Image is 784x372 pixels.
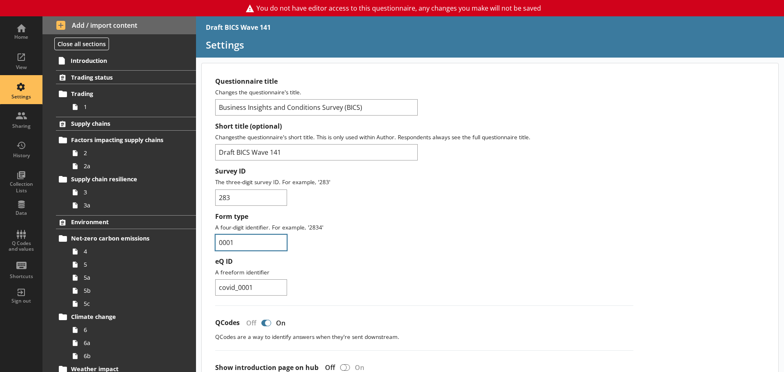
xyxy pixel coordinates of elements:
span: Trading [71,90,171,98]
p: A four-digit identifier. For example, '2834' [215,223,633,231]
span: Environment [71,218,171,226]
a: 5c [69,297,196,310]
label: QCodes [215,319,240,327]
a: Introduction [56,54,196,67]
div: View [7,64,36,71]
span: 5b [84,287,175,294]
div: History [7,152,36,159]
span: 5 [84,261,175,268]
span: 5a [84,274,175,281]
div: On [273,319,292,327]
div: Sharing [7,123,36,129]
p: Changes the questionnaire's short title. This is only used within Author. Respondents always see ... [215,133,633,141]
a: 5 [69,258,196,271]
li: Supply chainsFactors impacting supply chains22aSupply chain resilience33a [42,117,196,212]
a: 3 [69,186,196,199]
div: Shortcuts [7,273,36,280]
a: Supply chains [56,117,196,131]
div: Sign out [7,298,36,304]
span: 1 [84,103,175,111]
div: Home [7,34,36,40]
button: Add / import content [42,16,196,34]
div: Data [7,210,36,216]
div: Draft BICS Wave 141 [206,23,271,32]
li: Climate change66a6b [60,310,196,363]
span: 6 [84,326,175,334]
button: Close all sections [54,38,109,50]
div: On [352,363,371,372]
label: eQ ID [215,257,633,266]
div: Off [318,363,339,372]
div: Off [240,319,260,327]
span: Climate change [71,313,171,321]
p: The three-digit survey ID. For example, '283' [215,178,633,186]
a: Trading status [56,70,196,84]
span: Add / import content [56,21,183,30]
span: Introduction [71,57,171,65]
span: Net-zero carbon emissions [71,234,171,242]
li: Trading statusTrading1 [42,70,196,113]
li: Trading1 [60,87,196,114]
label: Survey ID [215,167,633,176]
span: Supply chain resilience [71,175,171,183]
label: Form type [215,212,633,221]
div: Collection Lists [7,181,36,194]
a: Environment [56,215,196,229]
span: Supply chains [71,120,171,127]
p: QCodes are a way to identify answers when they're sent downstream. [215,333,633,341]
p: Changes the questionnaire's title. [215,88,633,96]
div: Settings [7,94,36,100]
a: 1 [69,100,196,114]
a: Supply chain resilience [56,173,196,186]
a: Net-zero carbon emissions [56,232,196,245]
span: 5c [84,300,175,307]
span: Factors impacting supply chains [71,136,171,144]
a: 5a [69,271,196,284]
a: Factors impacting supply chains [56,134,196,147]
label: Questionnaire title [215,77,633,86]
a: 2a [69,160,196,173]
div: Q Codes and values [7,241,36,252]
span: 6a [84,339,175,347]
span: 6b [84,352,175,360]
span: 2a [84,162,175,170]
span: 3 [84,188,175,196]
a: Trading [56,87,196,100]
p: A freeform identifier [215,268,633,276]
a: 3a [69,199,196,212]
a: 2 [69,147,196,160]
label: Show introduction page on hub [215,363,318,372]
span: 3a [84,201,175,209]
li: Factors impacting supply chains22a [60,134,196,173]
a: 4 [69,245,196,258]
a: 5b [69,284,196,297]
label: Short title (optional) [215,122,633,131]
h1: Settings [206,38,774,51]
li: Net-zero carbon emissions455a5b5c [60,232,196,310]
li: Supply chain resilience33a [60,173,196,212]
a: 6a [69,336,196,350]
span: 4 [84,247,175,255]
span: 2 [84,149,175,157]
a: 6b [69,350,196,363]
a: Climate change [56,310,196,323]
a: 6 [69,323,196,336]
span: Trading status [71,74,171,81]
